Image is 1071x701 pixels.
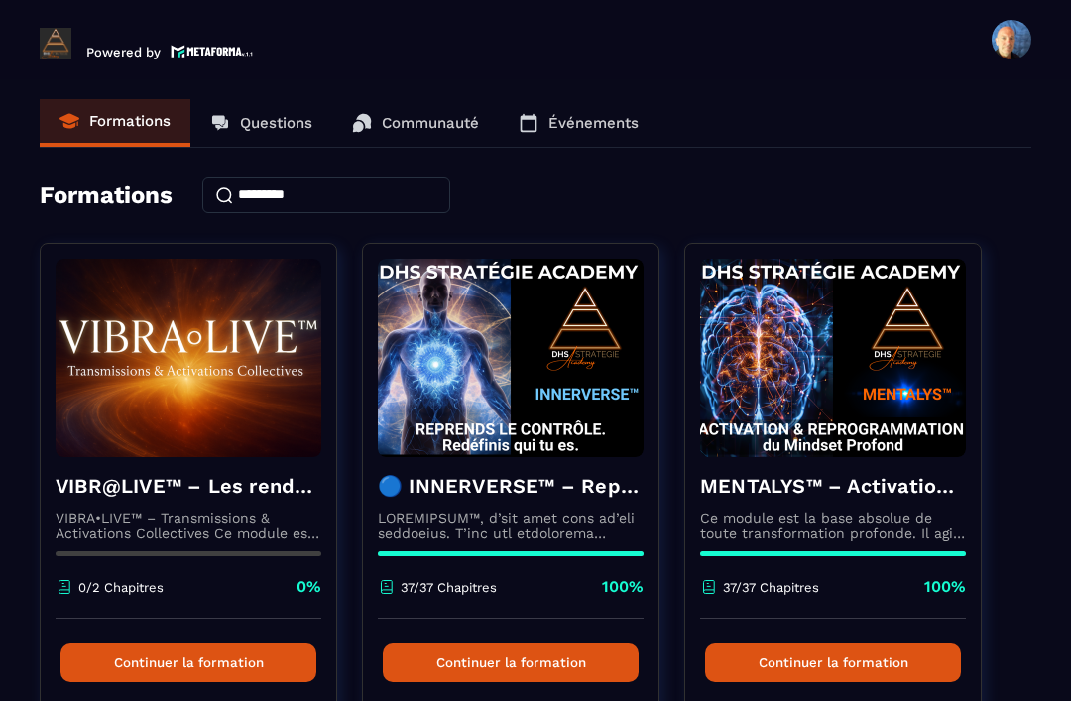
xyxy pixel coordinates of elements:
h4: Formations [40,181,173,209]
p: 0/2 Chapitres [78,580,164,595]
a: Formations [40,99,190,147]
h4: MENTALYS™ – Activation & Reprogrammation du Mindset Profond [700,472,966,500]
a: Événements [499,99,658,147]
img: formation-background [700,259,966,457]
p: 37/37 Chapitres [723,580,819,595]
a: Questions [190,99,332,147]
p: 100% [602,576,644,598]
h4: 🔵 INNERVERSE™ – Reprogrammation Quantique & Activation du Soi Réel [378,472,644,500]
p: LOREMIPSUM™, d’sit amet cons ad’eli seddoeius. T’inc utl etdolorema aliquaeni ad minimveniamqui n... [378,510,644,541]
p: 37/37 Chapitres [401,580,497,595]
p: VIBRA•LIVE™ – Transmissions & Activations Collectives Ce module est un espace vivant. [PERSON_NAM... [56,510,321,541]
p: 0% [297,576,321,598]
p: Formations [89,112,171,130]
p: Powered by [86,45,161,59]
button: Continuer la formation [383,643,639,682]
h4: VIBR@LIVE™ – Les rendez-vous d’intégration vivante [56,472,321,500]
a: Communauté [332,99,499,147]
p: Questions [240,114,312,132]
p: 100% [924,576,966,598]
img: logo [171,43,254,59]
p: Ce module est la base absolue de toute transformation profonde. Il agit comme une activation du n... [700,510,966,541]
img: formation-background [378,259,644,457]
p: Événements [548,114,639,132]
p: Communauté [382,114,479,132]
img: formation-background [56,259,321,457]
button: Continuer la formation [60,643,316,682]
img: logo-branding [40,28,71,59]
button: Continuer la formation [705,643,961,682]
